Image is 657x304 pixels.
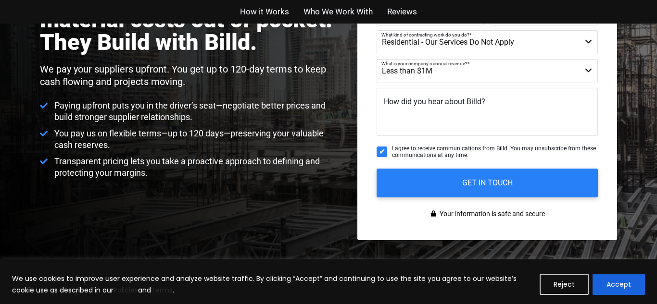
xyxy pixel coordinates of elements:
span: You pay us on flexible terms—up to 120 days—preserving your valuable cash reserves. [52,128,339,151]
a: Reviews [387,5,417,19]
p: We pay your suppliers upfront. You get up to 120-day terms to keep cash flowing and projects moving. [40,63,339,88]
a: How it Works [240,5,289,19]
span: Your information is safe and secure [437,207,545,221]
a: Terms [151,285,173,295]
span: Transparent pricing lets you take a proactive approach to defining and protecting your margins. [52,156,339,179]
button: Reject [540,274,589,295]
input: GET IN TOUCH [377,169,598,197]
span: Paying upfront puts you in the driver’s seat—negotiate better prices and build stronger supplier ... [52,100,339,123]
p: We use cookies to improve user experience and analyze website traffic. By clicking “Accept” and c... [12,273,532,296]
span: How did you hear about Billd? [384,97,485,106]
a: Policies [114,285,138,295]
input: I agree to receive communications from Billd. You may unsubscribe from these communications at an... [377,146,387,157]
button: Accept [593,274,645,295]
a: Who We Work With [303,5,373,19]
span: I agree to receive communications from Billd. You may unsubscribe from these communications at an... [392,145,598,159]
